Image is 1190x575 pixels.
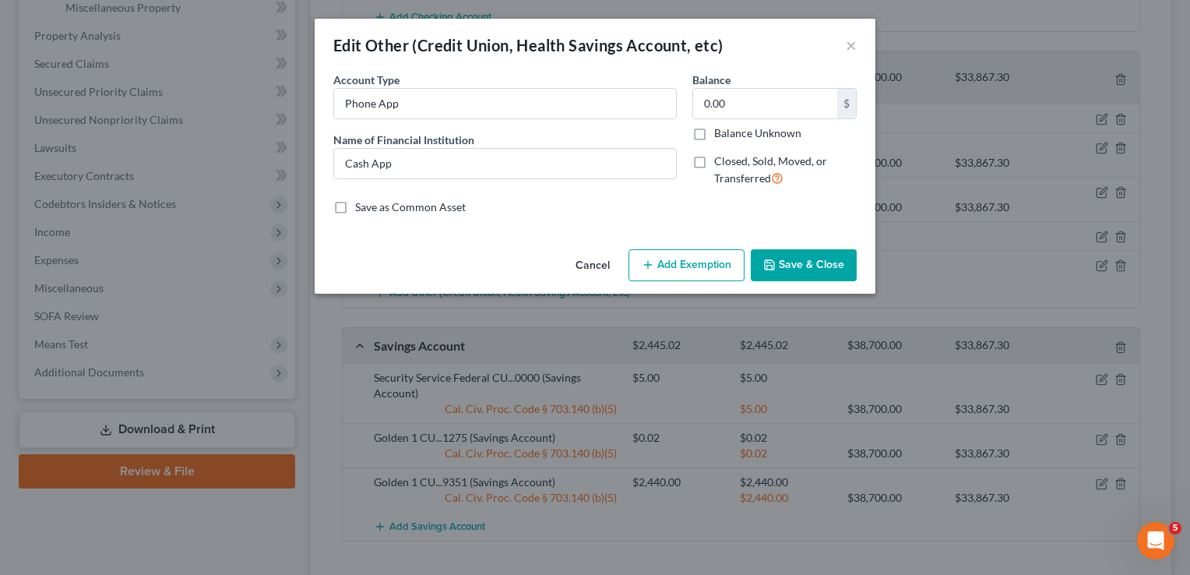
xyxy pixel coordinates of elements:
[333,34,724,56] div: Edit Other (Credit Union, Health Savings Account, etc)
[1169,522,1181,534] span: 5
[693,89,837,118] input: 0.00
[714,154,827,185] span: Closed, Sold, Moved, or Transferred
[692,72,731,88] label: Balance
[628,249,745,282] button: Add Exemption
[333,72,400,88] label: Account Type
[1137,522,1174,559] iframe: Intercom live chat
[333,133,474,146] span: Name of Financial Institution
[837,89,856,118] div: $
[563,251,622,282] button: Cancel
[751,249,857,282] button: Save & Close
[334,89,676,118] input: Credit Union, HSA, etc
[355,199,466,215] label: Save as Common Asset
[714,125,801,141] label: Balance Unknown
[846,36,857,55] button: ×
[334,149,676,178] input: Enter name...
